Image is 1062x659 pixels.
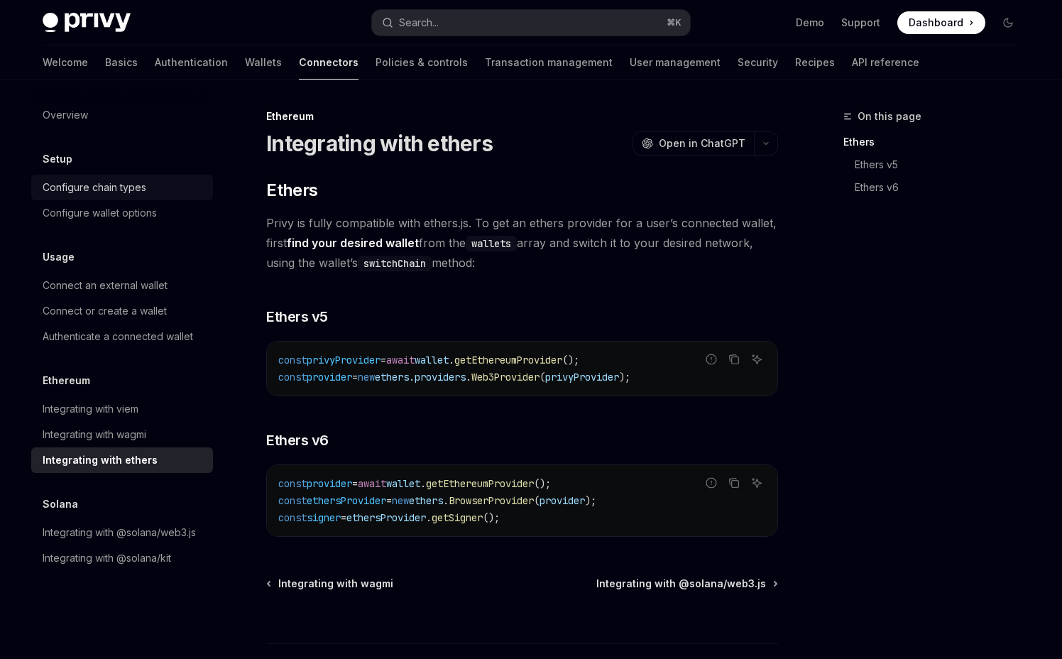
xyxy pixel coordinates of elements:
[449,494,534,507] span: BrowserProvider
[619,371,630,383] span: );
[278,494,307,507] span: const
[381,354,386,366] span: =
[432,511,483,524] span: getSigner
[352,371,358,383] span: =
[358,371,375,383] span: new
[307,354,381,366] span: privyProvider
[534,494,540,507] span: (
[266,131,493,156] h1: Integrating with ethers
[852,45,919,80] a: API reference
[31,298,213,324] a: Connect or create a wallet
[843,153,1031,176] a: Ethers v5
[534,477,551,490] span: ();
[43,426,146,443] div: Integrating with wagmi
[409,494,443,507] span: ethers
[105,45,138,80] a: Basics
[562,354,579,366] span: ();
[341,511,346,524] span: =
[43,401,138,418] div: Integrating with viem
[659,136,745,151] span: Open in ChatGPT
[375,371,409,383] span: ethers
[909,16,963,30] span: Dashboard
[858,108,921,125] span: On this page
[449,354,454,366] span: .
[415,354,449,366] span: wallet
[299,45,358,80] a: Connectors
[266,213,778,273] span: Privy is fully compatible with ethers.js. To get an ethers provider for a user’s connected wallet...
[386,354,415,366] span: await
[372,10,690,36] button: Open search
[278,577,393,591] span: Integrating with wagmi
[426,511,432,524] span: .
[31,396,213,422] a: Integrating with viem
[748,350,766,369] button: Ask AI
[43,452,158,469] div: Integrating with ethers
[43,151,72,168] h5: Setup
[725,350,743,369] button: Copy the contents from the code block
[278,371,307,383] span: const
[278,354,307,366] span: const
[409,371,415,383] span: .
[358,256,432,271] code: switchChain
[466,371,471,383] span: .
[266,430,329,450] span: Ethers v6
[307,511,341,524] span: signer
[31,545,213,571] a: Integrating with @solana/kit
[841,16,880,30] a: Support
[43,205,157,222] div: Configure wallet options
[245,45,282,80] a: Wallets
[43,524,196,541] div: Integrating with @solana/web3.js
[43,45,88,80] a: Welcome
[307,477,352,490] span: provider
[399,14,439,31] div: Search...
[725,474,743,492] button: Copy the contents from the code block
[266,109,778,124] div: Ethereum
[31,447,213,473] a: Integrating with ethers
[346,511,426,524] span: ethersProvider
[667,17,681,28] span: ⌘ K
[307,371,352,383] span: provider
[545,371,619,383] span: privyProvider
[31,422,213,447] a: Integrating with wagmi
[376,45,468,80] a: Policies & controls
[43,496,78,513] h5: Solana
[738,45,778,80] a: Security
[466,236,517,251] code: wallets
[31,520,213,545] a: Integrating with @solana/web3.js
[748,474,766,492] button: Ask AI
[31,273,213,298] a: Connect an external wallet
[843,176,1031,199] a: Ethers v6
[43,179,146,196] div: Configure chain types
[266,179,317,202] span: Ethers
[540,494,585,507] span: provider
[31,324,213,349] a: Authenticate a connected wallet
[307,494,386,507] span: ethersProvider
[540,371,545,383] span: (
[795,45,835,80] a: Recipes
[897,11,985,34] a: Dashboard
[43,550,171,567] div: Integrating with @solana/kit
[843,131,1031,153] a: Ethers
[420,477,426,490] span: .
[358,477,386,490] span: await
[454,354,562,366] span: getEthereumProvider
[443,494,449,507] span: .
[266,307,328,327] span: Ethers v5
[31,175,213,200] a: Configure chain types
[585,494,596,507] span: );
[43,249,75,266] h5: Usage
[415,371,466,383] span: providers
[483,511,500,524] span: ();
[471,371,540,383] span: Web3Provider
[43,303,167,320] div: Connect or create a wallet
[43,328,193,345] div: Authenticate a connected wallet
[31,200,213,226] a: Configure wallet options
[485,45,613,80] a: Transaction management
[43,372,90,389] h5: Ethereum
[31,102,213,128] a: Overview
[386,494,392,507] span: =
[43,277,168,294] div: Connect an external wallet
[392,494,409,507] span: new
[43,107,88,124] div: Overview
[702,350,721,369] button: Report incorrect code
